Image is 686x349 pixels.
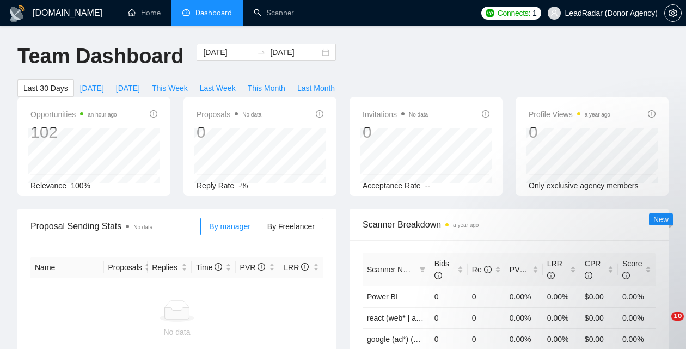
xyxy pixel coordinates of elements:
span: -- [425,181,430,190]
span: No data [133,224,152,230]
span: [DATE] [116,82,140,94]
span: Dashboard [195,8,232,17]
a: homeHome [128,8,161,17]
span: This Week [152,82,188,94]
iframe: Intercom live chat [649,312,675,338]
span: Last 30 Days [23,82,68,94]
span: 10 [671,312,684,321]
button: setting [664,4,682,22]
th: Proposals [104,257,148,278]
span: LRR [284,263,309,272]
span: google (ad*) (manage [367,335,440,344]
span: Proposals [108,261,142,273]
button: Last 30 Days [17,79,74,97]
span: to [257,48,266,57]
span: [DATE] [80,82,104,94]
td: 0 [468,307,505,328]
button: [DATE] [74,79,110,97]
span: This Month [248,82,285,94]
span: info-circle [648,110,656,118]
h1: Team Dashboard [17,44,183,69]
span: filter [419,266,426,273]
button: This Week [146,79,194,97]
div: 102 [30,122,117,143]
span: 1 [532,7,537,19]
td: 0 [430,286,468,307]
span: No data [409,112,428,118]
span: info-circle [150,110,157,118]
a: setting [664,9,682,17]
span: -% [238,181,248,190]
time: an hour ago [88,112,117,118]
span: info-circle [316,110,323,118]
td: 0 [468,286,505,307]
div: No data [35,326,319,338]
th: Name [30,257,104,278]
span: user [550,9,558,17]
span: Replies [152,261,179,273]
span: New [653,215,669,224]
span: No data [242,112,261,118]
span: Relevance [30,181,66,190]
button: Last Week [194,79,242,97]
input: End date [270,46,320,58]
span: info-circle [258,263,265,271]
span: info-circle [482,110,489,118]
span: Opportunities [30,108,117,121]
button: Last Month [291,79,341,97]
span: Reply Rate [197,181,234,190]
span: Scanner Name [367,265,418,274]
div: 0 [363,122,428,143]
a: searchScanner [254,8,294,17]
span: Acceptance Rate [363,181,421,190]
span: PVR [240,263,266,272]
td: 0 [430,307,468,328]
span: info-circle [434,272,442,279]
input: Start date [203,46,253,58]
button: [DATE] [110,79,146,97]
span: 100% [71,181,90,190]
span: Connects: [498,7,530,19]
span: Profile Views [529,108,610,121]
span: Re [472,265,492,274]
span: Last Week [200,82,236,94]
span: dashboard [182,9,190,16]
span: react (web* | app* | [367,314,432,322]
span: Invitations [363,108,428,121]
time: a year ago [585,112,610,118]
span: Proposal Sending Stats [30,219,200,233]
time: a year ago [453,222,479,228]
span: Power BI [367,292,398,301]
span: filter [417,261,428,278]
img: upwork-logo.png [486,9,494,17]
th: Replies [148,257,192,278]
span: Scanner Breakdown [363,218,656,231]
span: swap-right [257,48,266,57]
img: logo [9,5,26,22]
span: setting [665,9,681,17]
span: info-circle [301,263,309,271]
span: Only exclusive agency members [529,181,639,190]
span: By manager [209,222,250,231]
div: 0 [529,122,610,143]
button: This Month [242,79,291,97]
span: By Freelancer [267,222,315,231]
div: 0 [197,122,261,143]
span: Proposals [197,108,261,121]
span: Bids [434,259,449,280]
span: info-circle [215,263,222,271]
span: Time [196,263,222,272]
span: Last Month [297,82,335,94]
